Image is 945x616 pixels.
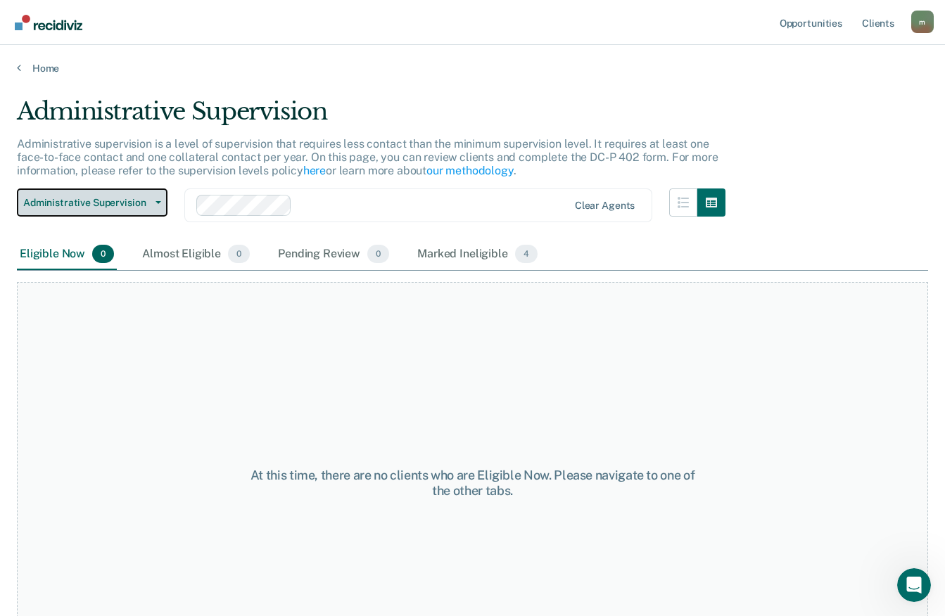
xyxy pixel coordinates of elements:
div: Eligible Now0 [17,239,117,270]
div: Almost Eligible0 [139,239,253,270]
iframe: Intercom live chat [897,568,931,602]
div: Pending Review0 [275,239,392,270]
div: m [911,11,934,33]
p: Administrative supervision is a level of supervision that requires less contact than the minimum ... [17,137,718,177]
button: Administrative Supervision [17,188,167,217]
span: 0 [228,245,250,263]
span: 0 [92,245,114,263]
div: Administrative Supervision [17,97,725,137]
a: our methodology [426,164,514,177]
div: Clear agents [575,200,635,212]
div: At this time, there are no clients who are Eligible Now. Please navigate to one of the other tabs. [245,468,700,498]
a: here [303,164,326,177]
button: Profile dropdown button [911,11,934,33]
img: Recidiviz [15,15,82,30]
span: 4 [515,245,538,263]
div: Marked Ineligible4 [414,239,540,270]
a: Home [17,62,928,75]
span: Administrative Supervision [23,197,150,209]
span: 0 [367,245,389,263]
